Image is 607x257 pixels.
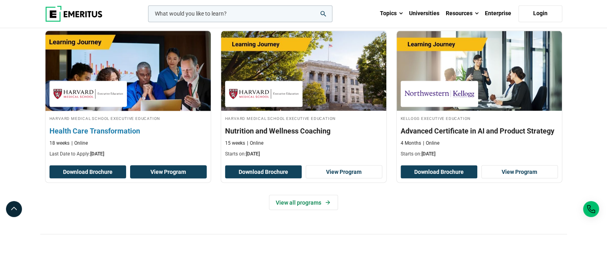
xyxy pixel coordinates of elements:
[421,151,435,156] span: [DATE]
[49,115,207,122] h4: Harvard Medical School Executive Education
[225,139,245,146] p: 15 weeks
[221,31,386,161] a: Healthcare Course by Harvard Medical School Executive Education - September 4, 2025 Harvard Medic...
[397,31,562,161] a: AI and Machine Learning Course by Kellogg Executive Education - September 4, 2025 Kellogg Executi...
[225,150,382,157] p: Starts on:
[49,165,126,179] button: Download Brochure
[401,115,558,122] h4: Kellogg Executive Education
[269,195,338,210] a: View all programs
[37,27,219,115] img: Health Care Transformation | Online Healthcare Course
[229,85,299,103] img: Harvard Medical School Executive Education
[401,165,477,179] button: Download Brochure
[49,126,207,135] h3: Health Care Transformation
[225,165,302,179] button: Download Brochure
[518,5,562,22] a: Login
[221,31,386,111] img: Nutrition and Wellness Coaching | Online Healthcare Course
[71,139,88,146] p: Online
[401,139,421,146] p: 4 Months
[481,165,558,179] a: View Program
[401,150,558,157] p: Starts on:
[53,85,123,103] img: Harvard Medical School Executive Education
[405,85,474,103] img: Kellogg Executive Education
[225,126,382,135] h3: Nutrition and Wellness Coaching
[423,139,439,146] p: Online
[247,139,263,146] p: Online
[225,115,382,122] h4: Harvard Medical School Executive Education
[246,151,260,156] span: [DATE]
[306,165,382,179] a: View Program
[49,139,69,146] p: 18 weeks
[148,5,332,22] input: woocommerce-product-search-field-0
[401,126,558,135] h3: Advanced Certificate in AI and Product Strategy
[45,31,211,161] a: Healthcare Course by Harvard Medical School Executive Education - August 21, 2025 Harvard Medical...
[90,151,104,156] span: [DATE]
[130,165,207,179] a: View Program
[397,31,562,111] img: Advanced Certificate in AI and Product Strategy | Online AI and Machine Learning Course
[49,150,207,157] p: Last Date to Apply:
